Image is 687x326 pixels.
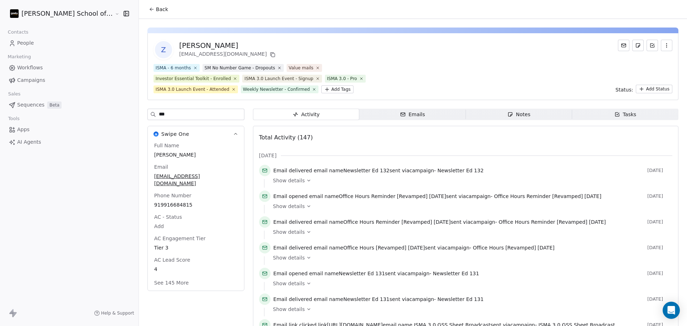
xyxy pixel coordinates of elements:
span: [DATE] [259,152,277,159]
a: Show details [273,254,667,261]
button: [PERSON_NAME] School of Finance LLP [9,8,110,20]
span: Show details [273,306,305,313]
span: Email delivered [273,245,312,251]
button: Swipe OneSwipe One [148,126,244,142]
a: People [6,37,133,49]
span: Marketing [5,51,34,62]
span: Show details [273,280,305,287]
span: email name sent via campaign - [273,296,484,303]
span: Newsletter Ed 132 [438,168,484,173]
span: Status: [615,86,633,93]
span: Contacts [5,27,31,38]
span: AI Agents [17,138,41,146]
span: Apps [17,126,30,133]
div: ISMA - 6 months [156,65,191,71]
a: Show details [273,203,667,210]
span: Office Hours [Revamped] [DATE] [473,245,555,251]
span: Beta [47,102,62,109]
span: Show details [273,228,305,236]
span: Email [153,163,170,171]
span: Full Name [153,142,181,149]
div: ISMA 3.0 Launch Event - Attended [156,86,229,93]
span: Show details [273,254,305,261]
span: [DATE] [647,245,672,251]
a: Show details [273,280,667,287]
span: [DATE] [647,271,672,276]
div: [EMAIL_ADDRESS][DOMAIN_NAME] [179,50,277,59]
span: Help & Support [101,310,134,316]
span: Z [155,41,172,58]
span: People [17,39,34,47]
a: Help & Support [94,310,134,316]
span: Back [156,6,168,13]
span: Sequences [17,101,44,109]
img: Zeeshan%20Neck%20Print%20Dark.png [10,9,19,18]
div: SM No Number Game - Dropouts [205,65,275,71]
span: Tools [5,113,23,124]
span: [EMAIL_ADDRESS][DOMAIN_NAME] [154,173,238,187]
div: Swipe OneSwipe One [148,142,244,291]
div: Notes [507,111,530,118]
span: Add [154,223,238,230]
a: Show details [273,177,667,184]
div: Emails [400,111,425,118]
button: Add Status [636,85,672,93]
span: Swipe One [161,130,189,138]
span: email name sent via campaign - [273,218,606,226]
span: Office Hours Reminder [Revamped] [DATE] [494,193,601,199]
div: [PERSON_NAME] [179,40,277,50]
a: SequencesBeta [6,99,133,111]
span: [PERSON_NAME] School of Finance LLP [21,9,113,18]
a: AI Agents [6,136,133,148]
a: Campaigns [6,74,133,86]
span: Email delivered [273,219,312,225]
span: Campaigns [17,76,45,84]
span: 919916684815 [154,201,238,208]
span: [PERSON_NAME] [154,151,238,158]
a: Apps [6,124,133,135]
span: [DATE] [647,296,672,302]
div: Value mails [289,65,313,71]
button: See 145 More [150,276,193,289]
span: AC Engagement Tier [153,235,207,242]
div: Open Intercom Messenger [663,302,680,319]
span: Workflows [17,64,43,71]
span: Office Hours Reminder [Revamped] [DATE] [343,219,450,225]
span: Office Hours Reminder [Revamped] [DATE] [339,193,446,199]
span: Sales [5,89,24,99]
span: Email opened [273,193,308,199]
span: Email delivered [273,296,312,302]
span: 4 [154,266,238,273]
span: Newsletter Ed 131 [339,271,385,276]
div: Weekly Newsletter - Confirmed [243,86,310,93]
span: AC - Status [153,213,184,221]
span: Newsletter Ed 132 [343,168,389,173]
span: email name sent via campaign - [273,244,555,251]
a: Show details [273,228,667,236]
span: email name sent via campaign - [273,167,484,174]
span: Newsletter Ed 131 [343,296,389,302]
span: email name sent via campaign - [273,270,479,277]
span: [DATE] [647,219,672,225]
button: Back [145,3,172,16]
span: Office Hours [Revamped] [DATE] [343,245,425,251]
span: Email delivered [273,168,312,173]
span: [DATE] [647,193,672,199]
img: Swipe One [154,132,159,137]
span: Total Activity (147) [259,134,313,141]
div: Investor Essential Toolkit - Enrolled [156,75,231,82]
div: ISMA 3.0 - Pro [327,75,357,82]
span: Email opened [273,271,308,276]
span: Newsletter Ed 131 [438,296,484,302]
span: AC Lead Score [153,256,192,263]
span: Newsletter Ed 131 [433,271,479,276]
a: Show details [273,306,667,313]
span: Office Hours Reminder [Revamped] [DATE] [498,219,606,225]
span: Tier 3 [154,244,238,251]
span: [DATE] [647,168,672,173]
a: Workflows [6,62,133,74]
button: Add Tags [321,85,354,93]
span: Show details [273,203,305,210]
div: ISMA 3.0 Launch Event - Signup [244,75,313,82]
span: Phone Number [153,192,193,199]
